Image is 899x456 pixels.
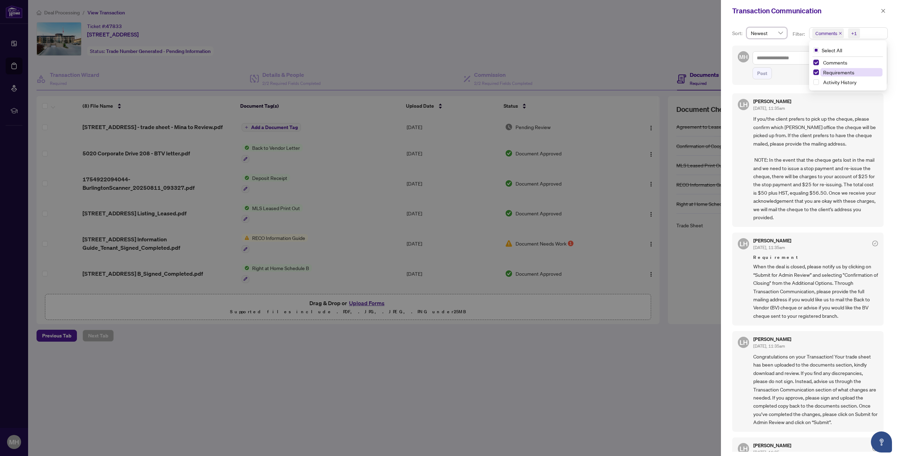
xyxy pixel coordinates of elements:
[740,239,748,249] span: LH
[732,6,879,16] div: Transaction Communication
[740,444,748,454] span: LH
[740,337,748,347] span: LH
[753,353,878,426] span: Congratulations on your Transaction! Your trade sheet has been uploaded to the documents section,...
[753,450,785,455] span: [DATE], 11:35am
[753,245,785,250] span: [DATE], 11:35am
[753,254,878,261] span: Requirement
[753,115,878,221] span: If you/the client prefers to pick up the cheque, please confirm which [PERSON_NAME] office the ch...
[823,59,847,66] span: Comments
[872,241,878,246] span: check-circle
[820,68,882,76] span: Requirements
[839,32,842,35] span: close
[753,238,791,243] h5: [PERSON_NAME]
[815,30,837,37] span: Comments
[740,100,748,109] span: LH
[813,60,819,65] span: Select Comments
[872,445,878,451] span: check-circle
[820,78,882,86] span: Activity History
[820,58,882,67] span: Comments
[732,29,744,37] p: Sort:
[881,8,886,13] span: close
[753,106,785,111] span: [DATE], 11:35am
[739,53,747,61] span: MH
[851,30,857,37] div: +1
[813,79,819,85] span: Select Activity History
[871,431,892,452] button: Open asap
[753,99,791,104] h5: [PERSON_NAME]
[823,79,857,85] span: Activity History
[753,443,791,448] h5: [PERSON_NAME]
[753,67,772,79] button: Post
[753,337,791,342] h5: [PERSON_NAME]
[813,69,819,75] span: Select Requirements
[812,28,844,38] span: Comments
[751,28,783,38] span: Newest
[753,343,785,349] span: [DATE], 11:35am
[753,262,878,320] span: When the deal is closed, please notify us by clicking on “Submit for Admin Review” and selecting ...
[819,46,845,54] span: Select All
[823,69,854,75] span: Requirements
[793,30,806,38] p: Filter:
